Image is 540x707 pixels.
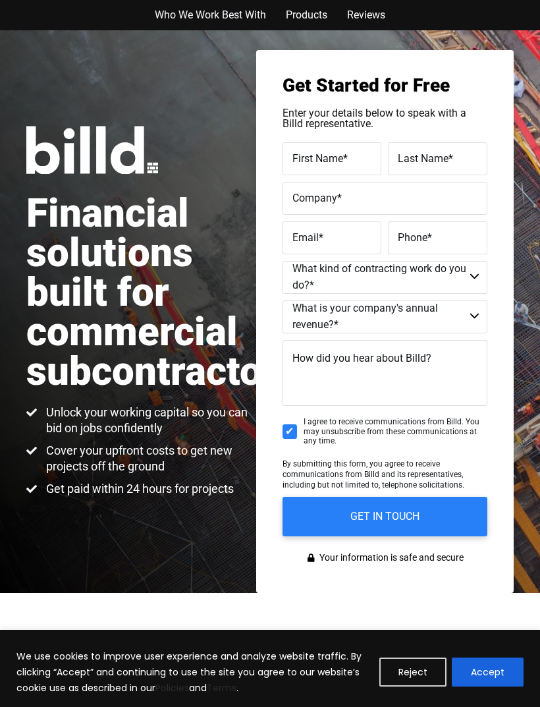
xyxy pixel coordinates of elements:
[155,7,266,24] a: Who We Work Best With
[283,108,487,129] p: Enter your details below to speak with a Billd representative.
[292,192,337,204] span: Company
[43,443,256,474] span: Cover your upfront costs to get new projects off the ground
[292,152,343,165] span: First Name
[398,231,427,244] span: Phone
[16,648,369,696] p: We use cookies to improve user experience and analyze website traffic. By clicking “Accept” and c...
[304,417,487,445] span: I agree to receive communications from Billd. You may unsubscribe from these communications at an...
[292,352,431,364] span: How did you hear about Billd?
[452,658,524,687] button: Accept
[26,194,256,391] h1: Financial solutions built for commercial subcontractors
[398,152,448,165] span: Last Name
[316,550,464,567] span: Your information is safe and secure
[379,658,446,687] button: Reject
[283,76,487,95] h3: Get Started for Free
[43,481,234,497] span: Get paid within 24 hours for projects
[283,459,464,490] span: By submitting this form, you agree to receive communications from Billd and its representatives, ...
[286,7,327,24] a: Products
[43,405,256,436] span: Unlock your working capital so you can bid on jobs confidently
[347,7,385,24] a: Reviews
[283,424,297,439] input: I agree to receive communications from Billd. You may unsubscribe from these communications at an...
[283,497,487,536] input: GET IN TOUCH
[207,681,236,694] a: Terms
[155,681,189,694] a: Policies
[292,231,319,244] span: Email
